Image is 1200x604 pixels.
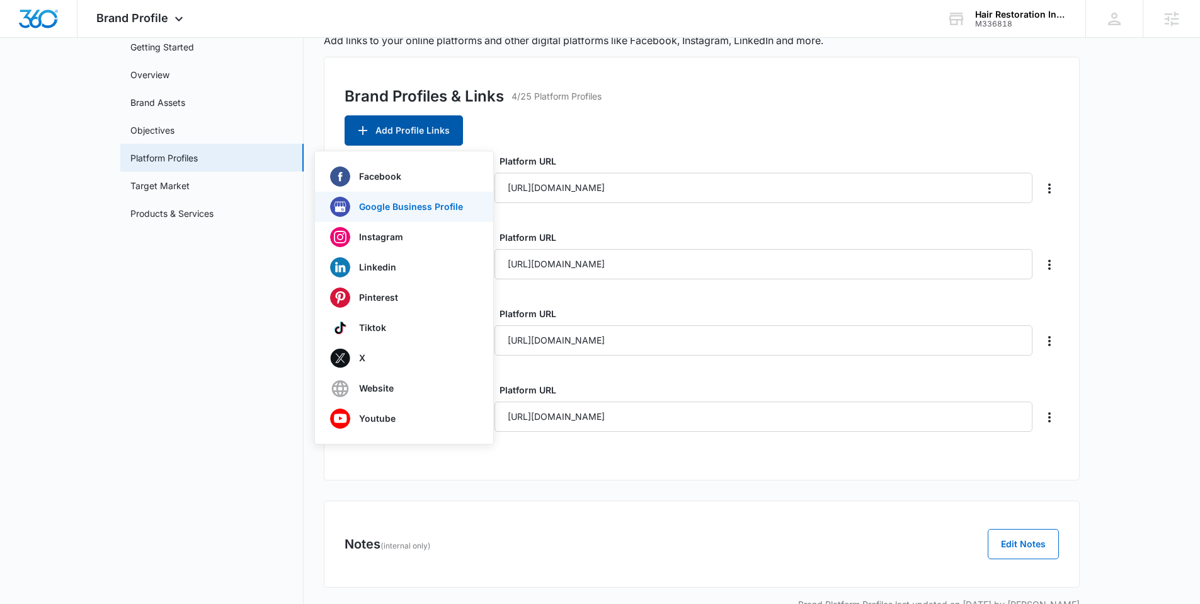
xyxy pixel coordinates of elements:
[359,293,398,302] p: Pinterest
[1040,407,1059,427] button: Delete
[130,68,169,81] a: Overview
[315,222,493,252] button: Instagram
[380,541,431,550] span: (internal only)
[315,282,493,313] button: Pinterest
[359,384,394,393] p: Website
[130,40,194,54] a: Getting Started
[315,373,493,404] button: Website
[130,151,198,165] a: Platform Profiles
[345,115,463,146] button: Add Profile Links
[494,325,1032,356] input: Please enter the platform URL
[345,535,431,554] h3: Notes
[315,404,493,434] button: Youtube
[494,173,1032,203] input: Please enter the platform URL
[359,354,365,363] p: X
[96,11,168,25] span: Brand Profile
[500,383,1037,397] label: Platform URL
[315,192,493,222] button: Google Business Profile
[315,252,493,282] button: Linkedin
[1040,255,1059,275] button: Delete
[345,85,504,108] h3: Brand Profiles & Links
[130,124,174,137] a: Objectives
[975,20,1067,28] div: account id
[130,96,185,109] a: Brand Assets
[1040,331,1059,351] button: Delete
[324,33,1080,48] p: Add links to your online platforms and other digital platforms like Facebook, Instagram, LinkedIn...
[500,154,1037,168] label: Platform URL
[315,161,493,192] button: Facebook
[359,263,396,272] p: Linkedin
[359,414,396,423] p: Youtube
[130,179,190,192] a: Target Market
[494,402,1032,432] input: Please enter the platform URL
[315,343,493,373] button: X
[500,231,1037,244] label: Platform URL
[315,313,493,343] button: Tiktok
[359,233,403,241] p: Instagram
[1040,178,1059,199] button: Delete
[511,90,602,103] p: 4/25 Platform Profiles
[359,202,463,211] p: Google Business Profile
[500,307,1037,320] label: Platform URL
[494,249,1032,279] input: Please enter the platform URL
[975,9,1067,20] div: account name
[130,207,214,220] a: Products & Services
[988,529,1059,559] button: Edit Notes
[359,172,401,181] p: Facebook
[359,323,386,332] p: Tiktok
